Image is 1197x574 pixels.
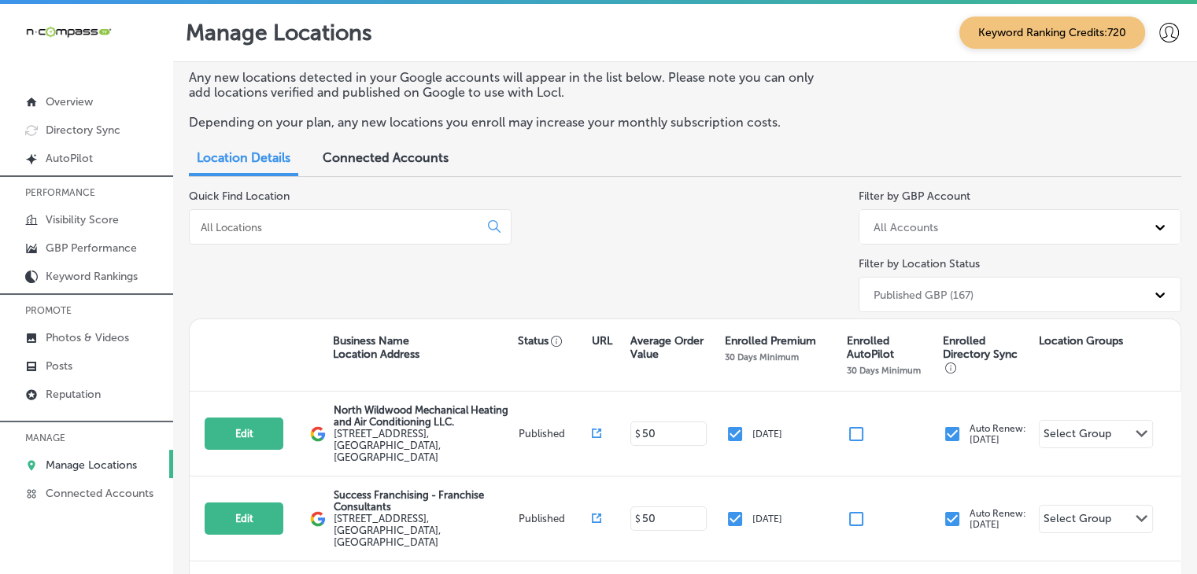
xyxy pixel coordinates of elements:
[874,220,938,234] div: All Accounts
[518,334,592,348] p: Status
[46,388,101,401] p: Reputation
[189,189,290,203] label: Quick Find Location
[157,91,169,104] img: tab_keywords_by_traffic_grey.svg
[725,334,816,348] p: Enrolled Premium
[25,25,38,38] img: logo_orange.svg
[592,334,612,348] p: URL
[859,189,970,203] label: Filter by GBP Account
[519,513,593,524] p: Published
[334,428,514,463] label: [STREET_ADDRESS] , [GEOGRAPHIC_DATA], [GEOGRAPHIC_DATA]
[874,288,973,301] div: Published GBP (167)
[205,502,283,535] button: Edit
[41,41,173,53] div: Domain: [DOMAIN_NAME]
[46,331,129,344] p: Photos & Videos
[46,458,137,472] p: Manage Locations
[46,95,93,109] p: Overview
[323,150,449,165] span: Connected Accounts
[725,351,799,362] p: 30 Days Minimum
[334,513,514,548] label: [STREET_ADDRESS] , [GEOGRAPHIC_DATA], [GEOGRAPHIC_DATA]
[25,24,112,39] img: 660ab0bf-5cc7-4cb8-ba1c-48b5ae0f18e60NCTV_CLogo_TV_Black_-500x88.png
[859,257,980,270] label: Filter by Location Status
[847,365,921,376] p: 30 Days Minimum
[333,334,419,361] p: Business Name Location Address
[630,334,717,361] p: Average Order Value
[334,404,514,428] p: North Wildwood Mechanical Heating and Air Conditioning LLC.
[186,20,372,46] p: Manage Locations
[46,241,137,255] p: GBP Performance
[60,93,141,103] div: Domain Overview
[1044,427,1111,445] div: Select Group
[46,359,72,373] p: Posts
[46,213,119,226] p: Visibility Score
[189,70,834,100] p: Any new locations detected in your Google accounts will appear in the list below. Please note you...
[44,25,77,38] div: v 4.0.25
[46,123,120,137] p: Directory Sync
[970,508,1026,530] p: Auto Renew: [DATE]
[519,428,593,440] p: Published
[970,423,1026,445] p: Auto Renew: [DATE]
[334,489,514,513] p: Success Franchising - Franchise Consultants
[25,41,38,53] img: website_grey.svg
[943,334,1031,374] p: Enrolled Directory Sync
[199,220,475,234] input: All Locations
[310,511,326,527] img: logo
[752,429,782,440] p: [DATE]
[46,152,93,165] p: AutoPilot
[752,513,782,524] p: [DATE]
[847,334,935,361] p: Enrolled AutoPilot
[189,115,834,130] p: Depending on your plan, any new locations you enroll may increase your monthly subscription costs.
[959,17,1145,49] span: Keyword Ranking Credits: 720
[197,150,290,165] span: Location Details
[635,513,641,524] p: $
[46,270,138,283] p: Keyword Rankings
[42,91,55,104] img: tab_domain_overview_orange.svg
[310,426,326,442] img: logo
[635,429,641,440] p: $
[174,93,265,103] div: Keywords by Traffic
[46,487,153,500] p: Connected Accounts
[1039,334,1123,348] p: Location Groups
[1044,512,1111,530] div: Select Group
[205,418,283,450] button: Edit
